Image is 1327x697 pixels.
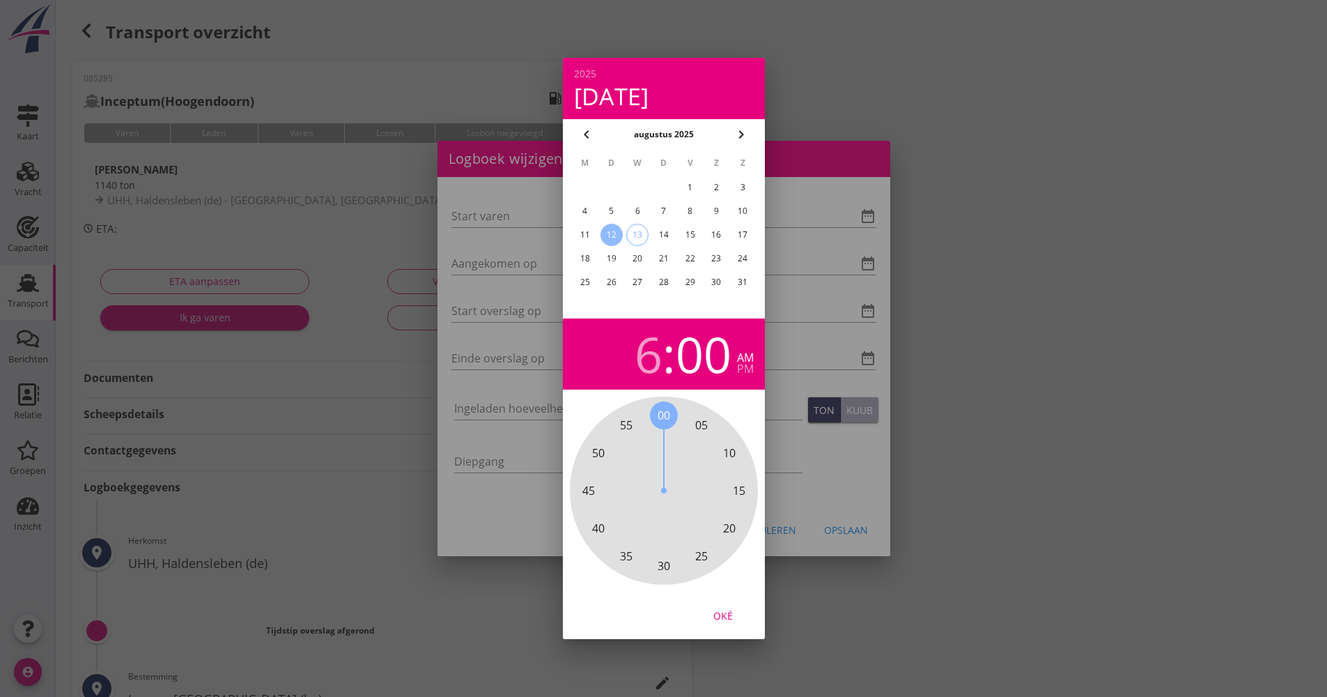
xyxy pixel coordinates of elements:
button: 28 [652,271,674,293]
th: M [573,151,598,175]
span: 10 [722,445,735,461]
div: 00 [676,330,731,378]
button: 21 [652,247,674,270]
button: 12 [600,224,622,246]
span: 05 [695,417,708,434]
button: 31 [731,271,754,293]
button: 26 [600,271,622,293]
th: Z [730,151,755,175]
button: 10 [731,200,754,222]
button: 15 [678,224,701,246]
span: 15 [733,482,745,499]
button: 27 [626,271,649,293]
button: 2 [705,176,727,199]
button: 29 [678,271,701,293]
button: 16 [705,224,727,246]
button: 6 [626,200,649,222]
div: 13 [627,224,648,245]
th: D [598,151,623,175]
button: augustus 2025 [630,124,698,145]
button: 8 [678,200,701,222]
button: 24 [731,247,754,270]
button: 4 [573,200,596,222]
span: 50 [592,445,605,461]
button: 13 [626,224,649,246]
span: 45 [582,482,595,499]
span: : [662,330,676,378]
button: 23 [705,247,727,270]
span: 00 [658,407,670,424]
span: 55 [620,417,633,434]
i: chevron_right [733,126,750,143]
button: 5 [600,200,622,222]
th: D [651,151,676,175]
button: Oké [692,603,754,628]
button: 3 [731,176,754,199]
button: 25 [573,271,596,293]
span: 25 [695,548,708,565]
div: am [737,352,754,363]
button: 1 [678,176,701,199]
div: 2025 [574,69,754,79]
button: 20 [626,247,649,270]
button: 9 [705,200,727,222]
span: 20 [722,520,735,537]
th: W [625,151,650,175]
button: 7 [652,200,674,222]
button: 18 [573,247,596,270]
div: 6 [635,330,662,378]
div: Oké [704,608,743,623]
th: Z [704,151,729,175]
div: [DATE] [574,84,754,108]
button: 17 [731,224,754,246]
button: 11 [573,224,596,246]
button: 19 [600,247,622,270]
span: 40 [592,520,605,537]
span: 35 [620,548,633,565]
th: V [677,151,702,175]
button: 22 [678,247,701,270]
div: pm [737,363,754,374]
span: 30 [658,558,670,574]
button: 30 [705,271,727,293]
button: 14 [652,224,674,246]
i: chevron_left [578,126,595,143]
